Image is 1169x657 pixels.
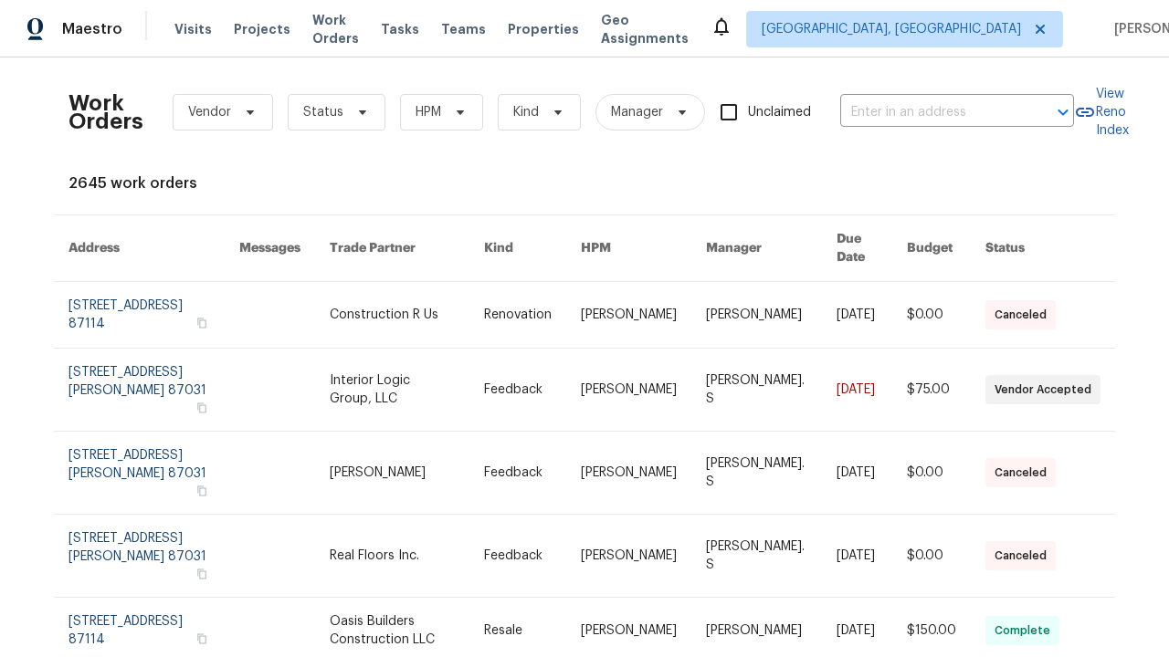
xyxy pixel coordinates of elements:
[469,282,566,349] td: Renovation
[840,99,1023,127] input: Enter in an address
[691,515,821,598] td: [PERSON_NAME]. S
[194,566,210,582] button: Copy Address
[691,215,821,282] th: Manager
[315,349,469,432] td: Interior Logic Group, LLC
[601,11,689,47] span: Geo Assignments
[566,432,691,515] td: [PERSON_NAME]
[62,20,122,38] span: Maestro
[194,315,210,331] button: Copy Address
[469,432,566,515] td: Feedback
[691,432,821,515] td: [PERSON_NAME]. S
[892,215,971,282] th: Budget
[508,20,579,38] span: Properties
[416,103,441,121] span: HPM
[234,20,290,38] span: Projects
[566,282,691,349] td: [PERSON_NAME]
[174,20,212,38] span: Visits
[469,215,566,282] th: Kind
[566,349,691,432] td: [PERSON_NAME]
[691,349,821,432] td: [PERSON_NAME]. S
[315,432,469,515] td: [PERSON_NAME]
[748,103,811,122] span: Unclaimed
[513,103,539,121] span: Kind
[441,20,486,38] span: Teams
[194,400,210,416] button: Copy Address
[315,282,469,349] td: Construction R Us
[1074,85,1129,140] a: View Reno Index
[194,483,210,499] button: Copy Address
[315,515,469,598] td: Real Floors Inc.
[68,94,143,130] h2: Work Orders
[762,20,1021,38] span: [GEOGRAPHIC_DATA], [GEOGRAPHIC_DATA]
[971,215,1115,282] th: Status
[822,215,892,282] th: Due Date
[315,215,469,282] th: Trade Partner
[611,103,663,121] span: Manager
[225,215,315,282] th: Messages
[1050,99,1076,125] button: Open
[691,282,821,349] td: [PERSON_NAME]
[312,11,359,47] span: Work Orders
[566,215,691,282] th: HPM
[68,174,1101,193] div: 2645 work orders
[303,103,343,121] span: Status
[469,515,566,598] td: Feedback
[194,631,210,647] button: Copy Address
[469,349,566,432] td: Feedback
[188,103,231,121] span: Vendor
[381,23,419,36] span: Tasks
[54,215,225,282] th: Address
[566,515,691,598] td: [PERSON_NAME]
